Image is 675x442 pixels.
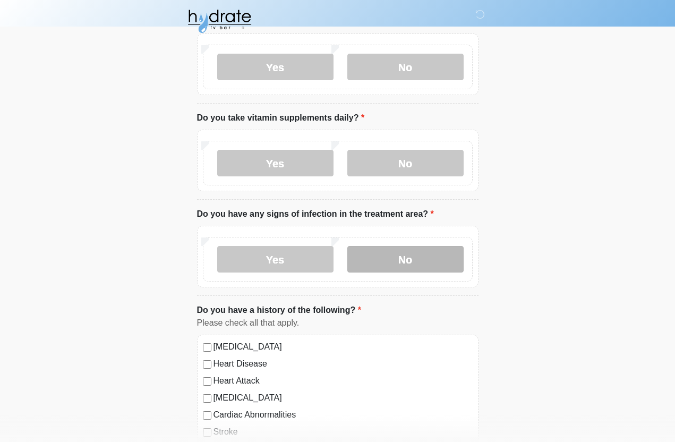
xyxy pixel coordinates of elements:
img: Hydrate IV Bar - Fort Collins Logo [186,8,252,35]
label: Yes [217,150,334,176]
input: [MEDICAL_DATA] [203,343,211,352]
label: Heart Attack [213,375,473,387]
label: No [347,150,464,176]
input: Cardiac Abnormalities [203,411,211,420]
input: [MEDICAL_DATA] [203,394,211,403]
label: Stroke [213,426,473,438]
label: No [347,246,464,273]
label: Do you have any signs of infection in the treatment area? [197,208,434,220]
label: Yes [217,54,334,80]
label: [MEDICAL_DATA] [213,341,473,353]
input: Stroke [203,428,211,437]
div: Please check all that apply. [197,317,479,329]
label: Yes [217,246,334,273]
label: [MEDICAL_DATA] [213,392,473,404]
label: Do you have a history of the following? [197,304,361,317]
label: Cardiac Abnormalities [213,409,473,421]
label: No [347,54,464,80]
label: Do you take vitamin supplements daily? [197,112,365,124]
input: Heart Attack [203,377,211,386]
label: Heart Disease [213,358,473,370]
input: Heart Disease [203,360,211,369]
